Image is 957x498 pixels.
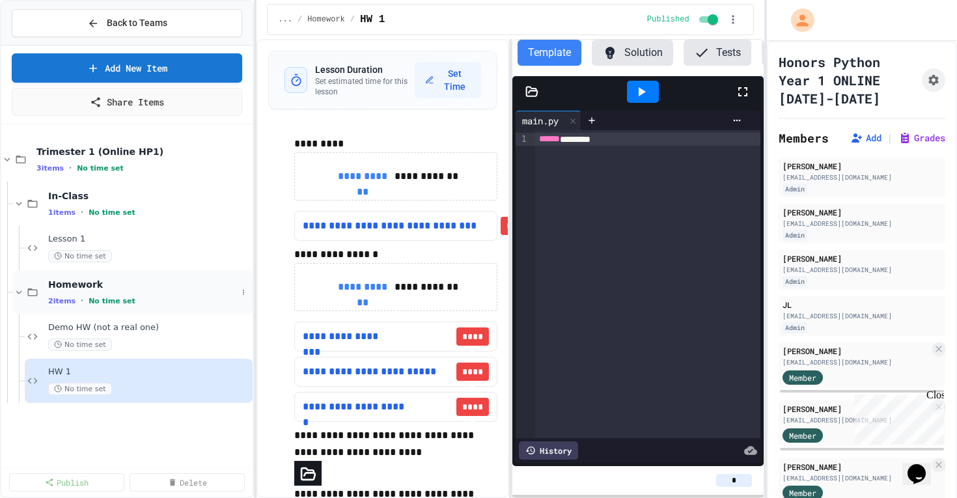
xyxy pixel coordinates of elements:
[647,12,721,27] div: Content is published and visible to students
[81,296,83,306] span: •
[783,173,941,182] div: [EMAIL_ADDRESS][DOMAIN_NAME]
[783,357,930,367] div: [EMAIL_ADDRESS][DOMAIN_NAME]
[48,322,250,333] span: Demo HW (not a real one)
[592,40,673,66] button: Solution
[898,131,945,145] button: Grades
[48,339,112,351] span: No time set
[298,14,302,25] span: /
[48,279,237,290] span: Homework
[48,383,112,395] span: No time set
[783,311,941,321] div: [EMAIL_ADDRESS][DOMAIN_NAME]
[789,372,816,383] span: Member
[783,461,930,473] div: [PERSON_NAME]
[902,446,944,485] iframe: chat widget
[81,207,83,217] span: •
[350,14,355,25] span: /
[307,14,345,25] span: Homework
[783,322,807,333] div: Admin
[783,299,941,311] div: JL
[130,473,245,491] a: Delete
[783,403,930,415] div: [PERSON_NAME]
[762,40,842,66] button: Settings
[516,133,529,146] div: 1
[783,345,930,357] div: [PERSON_NAME]
[278,14,292,25] span: ...
[849,389,944,445] iframe: chat widget
[48,250,112,262] span: No time set
[12,88,242,116] a: Share Items
[48,190,250,202] span: In-Class
[518,40,581,66] button: Template
[789,430,816,441] span: Member
[36,146,250,158] span: Trimester 1 (Online HP1)
[783,265,941,275] div: [EMAIL_ADDRESS][DOMAIN_NAME]
[783,473,930,483] div: [EMAIL_ADDRESS][DOMAIN_NAME]
[647,14,689,25] span: Published
[36,164,64,173] span: 3 items
[12,53,242,83] a: Add New Item
[850,131,881,145] button: Add
[415,62,481,98] button: Set Time
[5,5,90,83] div: Chat with us now!Close
[48,367,250,378] span: HW 1
[77,164,124,173] span: No time set
[519,441,578,460] div: History
[779,129,829,147] h2: Members
[237,286,250,299] button: More options
[516,114,565,128] div: main.py
[922,68,945,92] button: Assignment Settings
[516,111,581,130] div: main.py
[360,12,385,27] span: HW 1
[783,415,930,425] div: [EMAIL_ADDRESS][DOMAIN_NAME]
[315,76,415,97] p: Set estimated time for this lesson
[89,297,135,305] span: No time set
[779,53,917,107] h1: Honors Python Year 1 ONLINE [DATE]-[DATE]
[12,9,242,37] button: Back to Teams
[48,234,250,245] span: Lesson 1
[783,253,941,264] div: [PERSON_NAME]
[107,16,167,30] span: Back to Teams
[48,297,76,305] span: 2 items
[783,184,807,195] div: Admin
[783,160,941,172] div: [PERSON_NAME]
[783,230,807,241] div: Admin
[89,208,135,217] span: No time set
[315,63,415,76] h3: Lesson Duration
[684,40,751,66] button: Tests
[783,276,807,287] div: Admin
[48,208,76,217] span: 1 items
[783,219,941,228] div: [EMAIL_ADDRESS][DOMAIN_NAME]
[9,473,124,491] a: Publish
[887,130,893,146] span: |
[783,206,941,218] div: [PERSON_NAME]
[69,163,72,173] span: •
[777,5,818,35] div: My Account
